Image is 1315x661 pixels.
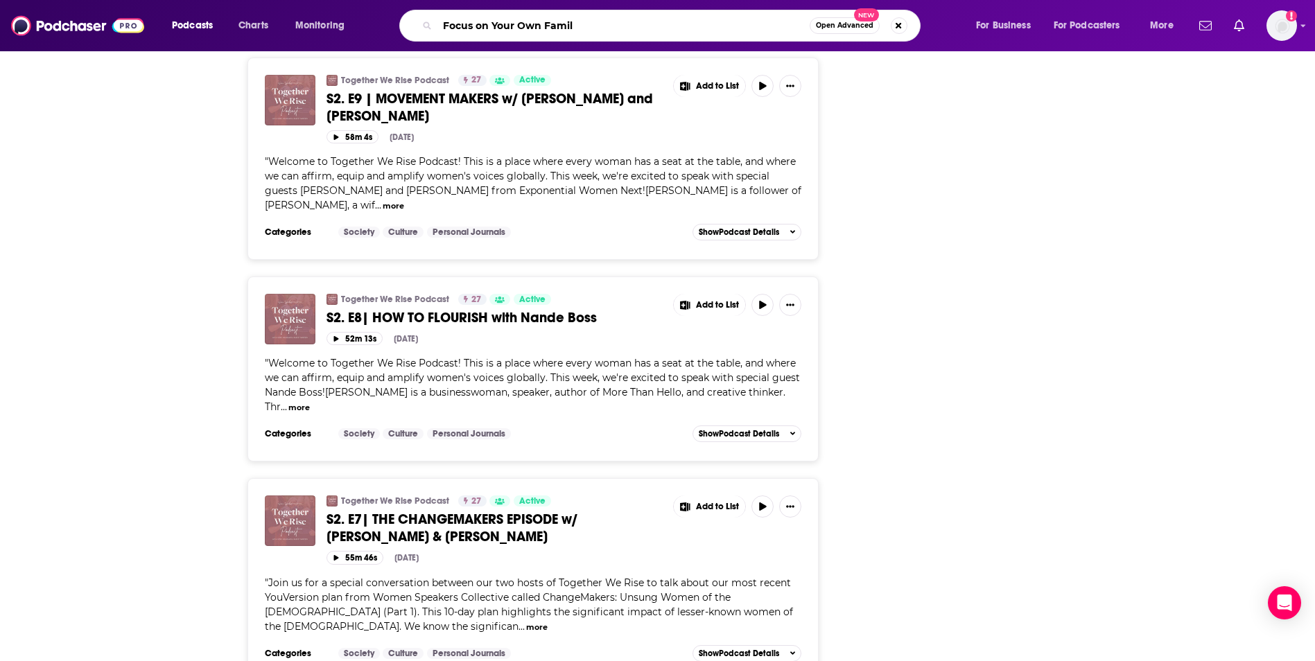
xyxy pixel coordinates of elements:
input: Search podcasts, credits, & more... [437,15,810,37]
span: ... [281,400,287,413]
button: more [526,622,548,633]
span: Active [519,293,546,307]
a: S2. E7| THE CHANGEMAKERS EPISODE w/ [PERSON_NAME] & [PERSON_NAME] [326,511,663,545]
a: Active [514,294,551,305]
button: open menu [286,15,363,37]
span: Active [519,495,546,509]
button: ShowPodcast Details [693,224,802,240]
div: Open Intercom Messenger [1268,586,1301,619]
button: Show More Button [674,495,746,518]
a: Show notifications dropdown [1228,14,1250,37]
span: " [265,576,793,633]
button: open menu [1140,15,1191,37]
h3: Categories [265,648,327,659]
img: Together We Rise Podcast [326,75,338,86]
span: Welcome to Together We Rise Podcast! This is a place where every woman has a seat at the table, a... [265,357,800,413]
a: 27 [458,75,487,86]
span: Join us for a special conversation between our two hosts of Together We Rise to talk about our mo... [265,576,793,633]
button: Show More Button [779,294,801,316]
button: Open AdvancedNew [810,17,880,34]
span: Logged in as smacnaughton [1266,10,1297,41]
button: Show More Button [674,294,746,316]
img: User Profile [1266,10,1297,41]
div: Search podcasts, credits, & more... [412,10,934,42]
span: Podcasts [172,16,213,35]
button: more [383,200,404,212]
a: Together We Rise Podcast [341,294,449,305]
span: Add to List [696,300,739,310]
button: Show More Button [779,75,801,97]
a: Active [514,495,551,506]
span: Charts [238,16,268,35]
a: Culture [383,648,424,659]
a: Personal Journals [427,227,511,238]
button: Show profile menu [1266,10,1297,41]
img: S2. E7| THE CHANGEMAKERS EPISODE w/ Cheryl Nembhard & Danielle Zapchenk [265,495,315,546]
button: more [288,402,310,414]
div: [DATE] [394,334,418,344]
a: Active [514,75,551,86]
img: S2. E9 | MOVEMENT MAKERS w/ Sue Ferguson and Lori M. Ruffin [265,75,315,125]
button: open menu [966,15,1048,37]
span: Show Podcast Details [699,649,779,658]
span: More [1150,16,1174,35]
a: 27 [458,495,487,506]
span: For Podcasters [1054,16,1120,35]
svg: Add a profile image [1286,10,1297,21]
span: Add to List [696,81,739,91]
span: ... [519,620,525,633]
a: Together We Rise Podcast [341,495,449,506]
span: 27 [471,73,481,87]
a: 27 [458,294,487,305]
span: New [854,8,879,21]
img: Podchaser - Follow, Share and Rate Podcasts [11,12,144,39]
a: Society [338,648,380,659]
div: [DATE] [394,553,419,563]
span: ... [375,199,381,211]
span: 27 [471,293,481,307]
a: S2. E8| HOW TO FLOURISH with Nande Boss [326,309,663,326]
a: Society [338,428,380,439]
a: Personal Journals [427,648,511,659]
div: [DATE] [390,132,414,142]
button: Show More Button [779,495,801,518]
a: Culture [383,227,424,238]
span: S2. E8| HOW TO FLOURISH with Nande Boss [326,309,597,326]
span: Active [519,73,546,87]
span: For Business [976,16,1031,35]
a: Personal Journals [427,428,511,439]
a: Culture [383,428,424,439]
span: Show Podcast Details [699,227,779,237]
img: Together We Rise Podcast [326,294,338,305]
button: ShowPodcast Details [693,425,802,442]
span: S2. E7| THE CHANGEMAKERS EPISODE w/ [PERSON_NAME] & [PERSON_NAME] [326,511,577,545]
button: open menu [162,15,231,37]
button: 58m 4s [326,130,378,143]
img: Together We Rise Podcast [326,495,338,506]
button: 55m 46s [326,551,383,564]
span: Show Podcast Details [699,429,779,439]
h3: Categories [265,428,327,439]
span: " [265,357,800,413]
button: Show More Button [674,75,746,97]
button: 52m 13s [326,332,383,345]
a: Charts [229,15,277,37]
a: S2. E9 | MOVEMENT MAKERS w/ [PERSON_NAME] and [PERSON_NAME] [326,90,663,125]
img: S2. E8| HOW TO FLOURISH with Nande Boss [265,294,315,344]
a: Together We Rise Podcast [341,75,449,86]
span: " [265,155,801,211]
h3: Categories [265,227,327,238]
button: open menu [1045,15,1140,37]
a: Show notifications dropdown [1194,14,1217,37]
span: Add to List [696,502,739,512]
span: S2. E9 | MOVEMENT MAKERS w/ [PERSON_NAME] and [PERSON_NAME] [326,90,653,125]
span: 27 [471,495,481,509]
a: Society [338,227,380,238]
span: Monitoring [295,16,345,35]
